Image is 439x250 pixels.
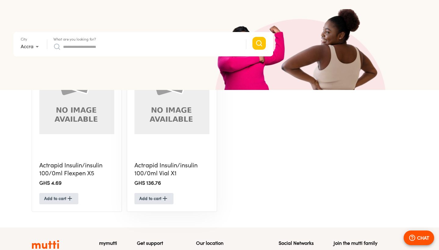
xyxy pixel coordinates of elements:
h5: Actrapid Insulin/insulin 100/0ml Vial X1 [134,161,209,177]
p: CHAT [417,234,429,241]
h2: GHS 136.76 [134,180,209,187]
button: CHAT [404,230,434,245]
span: Add to cart [44,195,73,202]
a: Actrapid Insulin/insulin 100/0ml Vial X1Actrapid Insulin/insulin 100/0ml Vial X1GHS 136.76Add to ... [127,44,217,212]
img: Actrapid Insulin/insulin 100/0ml Vial X1 [134,52,209,134]
label: What are you looking for? [53,37,96,41]
a: Actrapid Insulin/insulin 100/0ml Flexpen X5Actrapid Insulin/insulin 100/0ml Flexpen X5GHS 4.69Add... [32,44,122,212]
button: Add to cart [134,193,173,204]
div: Accra [21,42,41,52]
h5: Get support [137,240,176,247]
h5: Social Networks [279,240,314,247]
img: Logo [32,240,59,249]
label: City [21,37,27,41]
button: Add to cart [39,193,78,204]
h5: Actrapid Insulin/insulin 100/0ml Flexpen X5 [39,161,114,177]
button: Search [252,37,266,50]
h5: mymutti [99,240,117,247]
h5: Our location [196,240,259,247]
h2: GHS 4.69 [39,180,114,187]
span: Add to cart [139,195,169,202]
h5: Join the mutti family [334,240,407,247]
img: Actrapid Insulin/insulin 100/0ml Flexpen X5 [39,52,114,134]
